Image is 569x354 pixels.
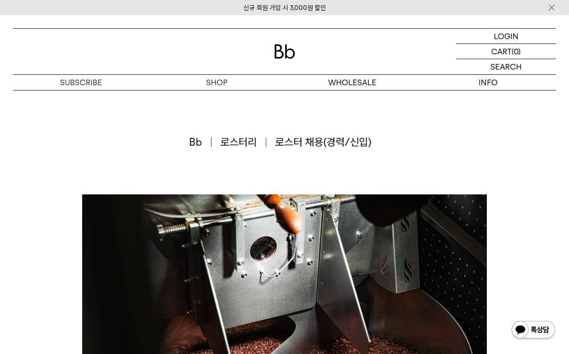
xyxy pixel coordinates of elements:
span: 로스터리 [220,135,266,150]
p: LOGIN [494,29,519,43]
img: 카카오톡 채널 1:1 채팅 버튼 [511,320,556,341]
a: CART (0) [456,44,556,59]
span: 로스터 채용(경력/신입) [275,135,371,150]
a: 신규 회원 가입 시 3,000원 할인 [243,4,326,12]
p: (0) [512,44,521,59]
p: CART [491,44,512,59]
a: SHOP [149,75,284,90]
span: Bb [189,135,212,150]
a: LOGIN [456,29,556,44]
p: INFO [420,75,556,90]
p: SEARCH [490,59,522,74]
a: SUBSCRIBE [13,75,149,90]
p: WHOLESALE [285,75,420,90]
img: 로고 [274,44,295,59]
